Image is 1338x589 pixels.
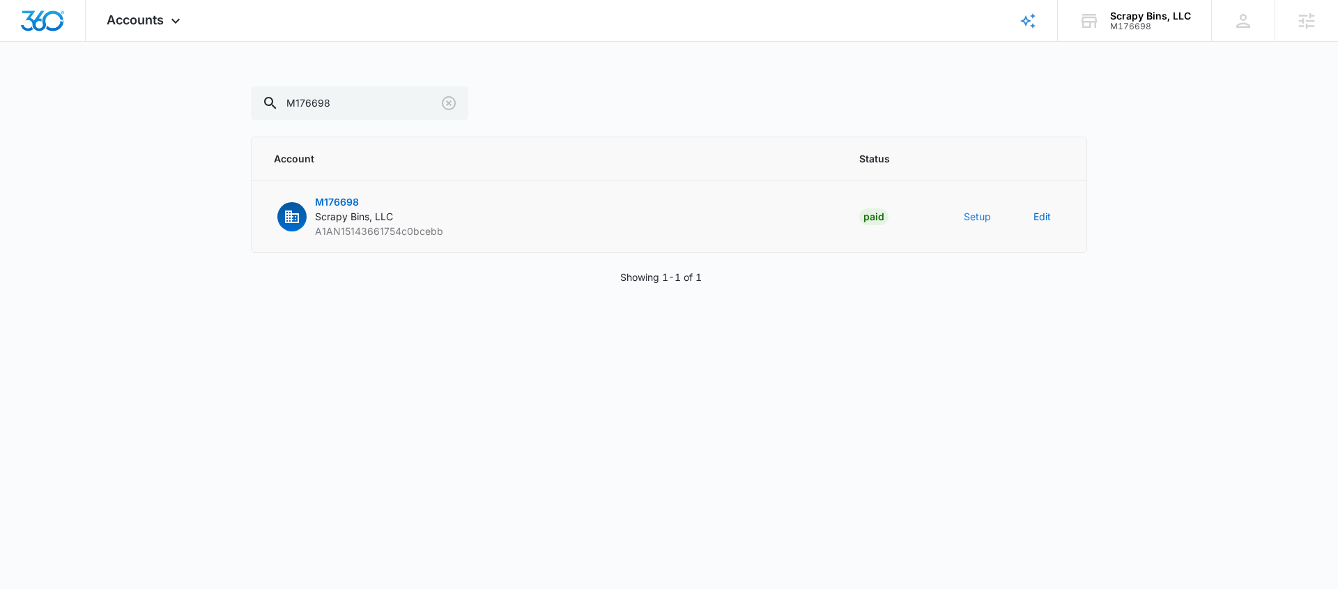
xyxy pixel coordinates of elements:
span: Scrapy Bins, LLC [315,211,393,222]
button: Setup [964,209,991,224]
span: Accounts [107,13,164,27]
span: Account [274,151,826,166]
div: account name [1110,10,1191,22]
span: Status [859,151,930,166]
div: Paid [859,208,889,225]
div: account id [1110,22,1191,31]
button: Clear [438,92,460,114]
button: M176698Scrapy Bins, LLCA1AN15143661754c0bcebb [274,194,443,238]
input: Search... [251,86,468,120]
span: M176698 [315,196,359,208]
span: A1AN15143661754c0bcebb [315,225,443,237]
button: Edit [1033,209,1051,224]
p: Showing 1-1 of 1 [620,270,702,284]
